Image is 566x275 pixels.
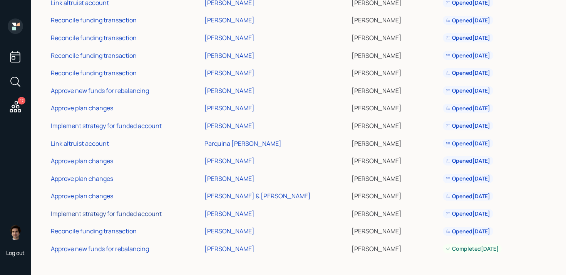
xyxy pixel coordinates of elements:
div: [PERSON_NAME] [204,86,255,95]
div: Reconcile funding transaction [51,227,137,235]
td: [PERSON_NAME] [350,46,441,63]
div: Approve new funds for rebalancing [51,86,149,95]
img: harrison-schaefer-headshot-2.png [8,224,23,240]
td: [PERSON_NAME] [350,116,441,133]
div: [PERSON_NAME] [204,69,255,77]
div: Opened [DATE] [446,157,490,165]
td: [PERSON_NAME] [350,63,441,81]
td: [PERSON_NAME] [350,169,441,186]
td: [PERSON_NAME] [350,10,441,28]
div: Opened [DATE] [446,52,490,59]
div: Reconcile funding transaction [51,51,137,60]
div: 17 [18,97,25,105]
div: Implement strategy for funded account [51,209,162,218]
div: Opened [DATE] [446,87,490,94]
div: Approve plan changes [51,192,113,200]
div: [PERSON_NAME] [204,174,255,183]
div: Approve plan changes [51,157,113,165]
div: Reconcile funding transaction [51,34,137,42]
div: [PERSON_NAME] [204,121,255,130]
div: Opened [DATE] [446,192,490,200]
td: [PERSON_NAME] [350,239,441,256]
div: Opened [DATE] [446,228,490,235]
div: Log out [6,249,25,256]
td: [PERSON_NAME] [350,221,441,239]
div: [PERSON_NAME] & [PERSON_NAME] [204,192,311,200]
div: Approve plan changes [51,174,113,183]
div: Implement strategy for funded account [51,121,162,130]
div: Opened [DATE] [446,122,490,130]
div: [PERSON_NAME] [204,34,255,42]
div: [PERSON_NAME] [204,51,255,60]
div: [PERSON_NAME] [204,245,255,253]
div: Opened [DATE] [446,69,490,77]
div: Approve new funds for rebalancing [51,245,149,253]
div: Opened [DATE] [446,34,490,42]
div: Opened [DATE] [446,105,490,112]
td: [PERSON_NAME] [350,133,441,151]
td: [PERSON_NAME] [350,204,441,221]
div: Approve plan changes [51,104,113,112]
td: [PERSON_NAME] [350,28,441,46]
div: Opened [DATE] [446,175,490,182]
div: [PERSON_NAME] [204,209,255,218]
div: Opened [DATE] [446,140,490,147]
td: [PERSON_NAME] [350,186,441,204]
div: Opened [DATE] [446,17,490,24]
div: [PERSON_NAME] [204,227,255,235]
div: Reconcile funding transaction [51,69,137,77]
div: Parquina [PERSON_NAME] [204,139,281,148]
div: Completed [DATE] [446,245,499,253]
div: Reconcile funding transaction [51,16,137,24]
td: [PERSON_NAME] [350,98,441,116]
div: Link altruist account [51,139,109,148]
td: [PERSON_NAME] [350,81,441,98]
div: [PERSON_NAME] [204,104,255,112]
td: [PERSON_NAME] [350,151,441,169]
div: [PERSON_NAME] [204,16,255,24]
div: Opened [DATE] [446,210,490,218]
div: [PERSON_NAME] [204,157,255,165]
